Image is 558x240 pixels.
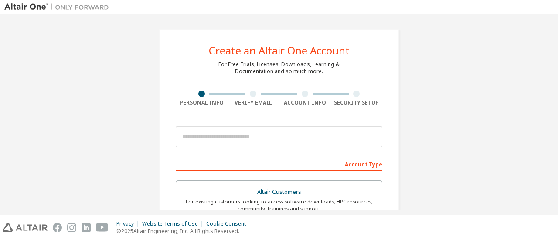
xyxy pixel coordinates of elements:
div: Website Terms of Use [142,220,206,227]
img: instagram.svg [67,223,76,232]
div: Account Info [279,99,331,106]
div: Security Setup [331,99,383,106]
div: For existing customers looking to access software downloads, HPC resources, community, trainings ... [181,198,377,212]
div: Altair Customers [181,186,377,198]
div: Privacy [116,220,142,227]
div: For Free Trials, Licenses, Downloads, Learning & Documentation and so much more. [218,61,340,75]
img: altair_logo.svg [3,223,48,232]
img: facebook.svg [53,223,62,232]
img: youtube.svg [96,223,109,232]
div: Personal Info [176,99,228,106]
div: Cookie Consent [206,220,251,227]
div: Account Type [176,157,382,171]
img: Altair One [4,3,113,11]
div: Create an Altair One Account [209,45,350,56]
img: linkedin.svg [82,223,91,232]
p: © 2025 Altair Engineering, Inc. All Rights Reserved. [116,227,251,235]
div: Verify Email [228,99,279,106]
